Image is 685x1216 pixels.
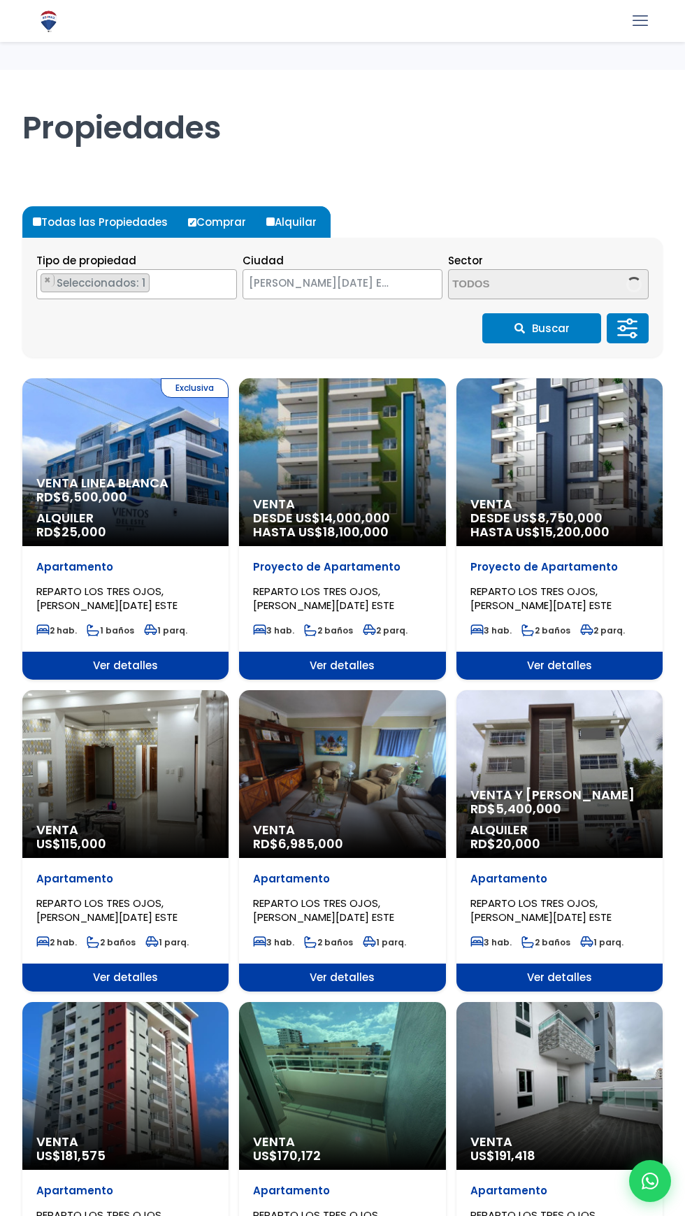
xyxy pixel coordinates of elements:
[87,936,136,948] span: 2 baños
[221,273,229,287] button: Remove all items
[29,206,182,238] label: Todas las Propiedades
[36,1135,215,1149] span: Venta
[185,206,260,238] label: Comprar
[36,1184,215,1198] p: Apartamento
[36,9,61,34] img: Logo de REMAX
[22,70,663,147] h1: Propiedades
[470,560,649,574] p: Proyecto de Apartamento
[320,509,390,527] span: 14,000,000
[36,624,77,636] span: 2 hab.
[239,690,445,992] a: Venta RD$6,985,000 Apartamento REPARTO LOS TRES OJOS, [PERSON_NAME][DATE] ESTE 3 hab. 2 baños 1 p...
[470,936,512,948] span: 3 hab.
[36,511,215,525] span: Alquiler
[55,276,149,290] span: Seleccionados: 1
[407,273,428,296] button: Remove all items
[22,964,229,992] span: Ver detalles
[253,1147,321,1164] span: US$
[253,896,394,924] span: REPARTO LOS TRES OJOS, [PERSON_NAME][DATE] ESTE
[37,270,45,300] textarea: Search
[266,217,275,226] input: Alquilar
[22,690,229,992] a: Venta US$115,000 Apartamento REPARTO LOS TRES OJOS, [PERSON_NAME][DATE] ESTE 2 hab. 2 baños 1 par...
[363,936,406,948] span: 1 parq.
[36,253,136,268] span: Tipo de propiedad
[278,835,343,852] span: 6,985,000
[538,509,603,527] span: 8,750,000
[470,872,649,886] p: Apartamento
[456,964,663,992] span: Ver detalles
[470,1147,535,1164] span: US$
[253,1135,431,1149] span: Venta
[36,835,106,852] span: US$
[22,378,229,680] a: Exclusiva Venta Linea Blanca RD$6,500,000 Alquiler RD$25,000 Apartamento REPARTO LOS TRES OJOS, [...
[253,1184,431,1198] p: Apartamento
[62,488,127,506] span: 6,500,000
[363,624,408,636] span: 2 parq.
[580,936,623,948] span: 1 parq.
[521,936,570,948] span: 2 baños
[61,1147,106,1164] span: 181,575
[239,378,445,680] a: Venta DESDE US$14,000,000 HASTA US$18,100,000 Proyecto de Apartamento REPARTO LOS TRES OJOS, [PER...
[36,476,215,490] span: Venta Linea Blanca
[239,964,445,992] span: Ver detalles
[470,511,649,539] span: DESDE US$
[540,523,610,541] span: 15,200,000
[36,584,178,613] span: REPARTO LOS TRES OJOS, [PERSON_NAME][DATE] ESTE
[421,278,428,291] span: ×
[323,523,389,541] span: 18,100,000
[36,896,178,924] span: REPARTO LOS TRES OJOS, [PERSON_NAME][DATE] ESTE
[36,823,215,837] span: Venta
[470,835,540,852] span: RD$
[253,835,343,852] span: RD$
[36,936,77,948] span: 2 hab.
[456,378,663,680] a: Venta DESDE US$8,750,000 HASTA US$15,200,000 Proyecto de Apartamento REPARTO LOS TRES OJOS, [PERS...
[470,1184,649,1198] p: Apartamento
[521,624,570,636] span: 2 baños
[470,497,649,511] span: Venta
[36,488,127,506] span: RD$
[263,206,331,238] label: Alquilar
[222,274,229,287] span: ×
[253,823,431,837] span: Venta
[495,1147,535,1164] span: 191,418
[188,218,196,227] input: Comprar
[243,269,443,299] span: SANTO DOMINGO ESTE
[22,652,229,680] span: Ver detalles
[253,497,431,511] span: Venta
[277,1147,321,1164] span: 170,172
[470,624,512,636] span: 3 hab.
[253,936,294,948] span: 3 hab.
[243,273,408,293] span: SANTO DOMINGO ESTE
[36,872,215,886] p: Apartamento
[41,273,150,292] li: APARTAMENTO
[253,584,394,613] span: REPARTO LOS TRES OJOS, [PERSON_NAME][DATE] ESTE
[470,584,612,613] span: REPARTO LOS TRES OJOS, [PERSON_NAME][DATE] ESTE
[243,253,284,268] span: Ciudad
[580,624,625,636] span: 2 parq.
[61,835,106,852] span: 115,000
[44,274,51,287] span: ×
[144,624,187,636] span: 1 parq.
[449,270,584,300] textarea: Search
[304,936,353,948] span: 2 baños
[253,525,431,539] span: HASTA US$
[145,936,189,948] span: 1 parq.
[470,788,649,802] span: Venta y [PERSON_NAME]
[253,511,431,539] span: DESDE US$
[456,690,663,992] a: Venta y [PERSON_NAME] RD$5,400,000 Alquiler RD$20,000 Apartamento REPARTO LOS TRES OJOS, [PERSON_...
[253,560,431,574] p: Proyecto de Apartamento
[253,872,431,886] p: Apartamento
[470,1135,649,1149] span: Venta
[87,624,134,636] span: 1 baños
[41,274,55,287] button: Remove item
[36,1147,106,1164] span: US$
[470,823,649,837] span: Alquiler
[33,217,41,226] input: Todas las Propiedades
[456,652,663,680] span: Ver detalles
[239,652,445,680] span: Ver detalles
[482,313,601,343] button: Buscar
[496,835,540,852] span: 20,000
[253,624,294,636] span: 3 hab.
[448,253,483,268] span: Sector
[628,9,652,33] a: mobile menu
[470,800,561,817] span: RD$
